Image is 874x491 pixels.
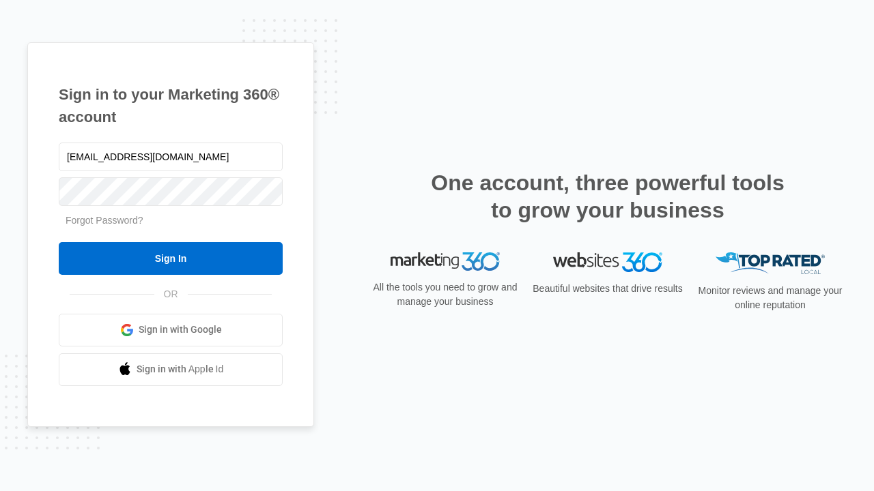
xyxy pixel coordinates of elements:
[59,314,283,346] a: Sign in with Google
[369,280,522,309] p: All the tools you need to grow and manage your business
[391,252,500,271] img: Marketing 360
[59,83,283,128] h1: Sign in to your Marketing 360® account
[59,242,283,275] input: Sign In
[553,252,662,272] img: Websites 360
[427,169,789,224] h2: One account, three powerful tools to grow your business
[139,323,222,337] span: Sign in with Google
[716,252,825,275] img: Top Rated Local
[137,362,224,376] span: Sign in with Apple Id
[154,287,188,301] span: OR
[531,282,684,296] p: Beautiful websites that drive results
[66,215,143,226] a: Forgot Password?
[59,353,283,386] a: Sign in with Apple Id
[59,143,283,171] input: Email
[694,284,847,312] p: Monitor reviews and manage your online reputation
